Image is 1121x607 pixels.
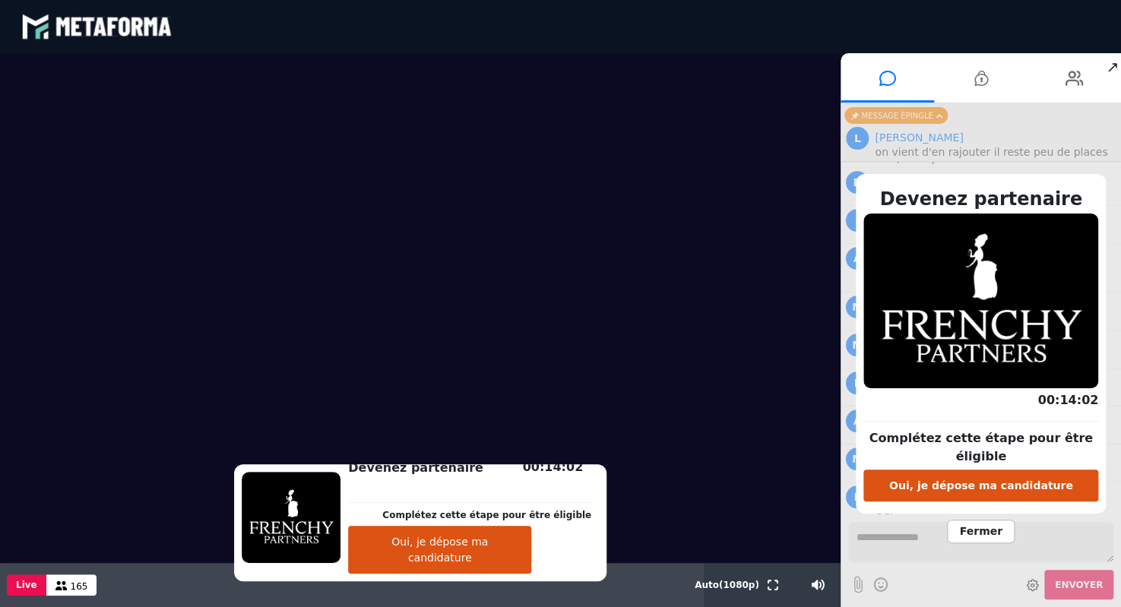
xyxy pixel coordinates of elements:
[382,508,591,522] p: Complétez cette étape pour être éligible
[863,469,1098,501] button: Oui, je dépose ma candidature
[1104,53,1121,81] span: ↗
[863,185,1098,213] h2: Devenez partenaire
[863,213,1098,388] img: 1758176636418-X90kMVC3nBIL3z60WzofmoLaWTDHBoMX.png
[7,574,46,596] button: Live
[692,563,762,607] button: Auto(1080p)
[348,459,591,477] h2: Devenez partenaire
[242,472,340,563] img: 1758176636418-X90kMVC3nBIL3z60WzofmoLaWTDHBoMX.png
[695,580,759,590] span: Auto ( 1080 p)
[71,581,88,592] span: 165
[947,520,1014,543] span: Fermer
[863,429,1098,466] p: Complétez cette étape pour être éligible
[522,460,583,474] span: 00:14:02
[1037,393,1098,407] span: 00:14:02
[348,526,531,574] button: Oui, je dépose ma candidature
